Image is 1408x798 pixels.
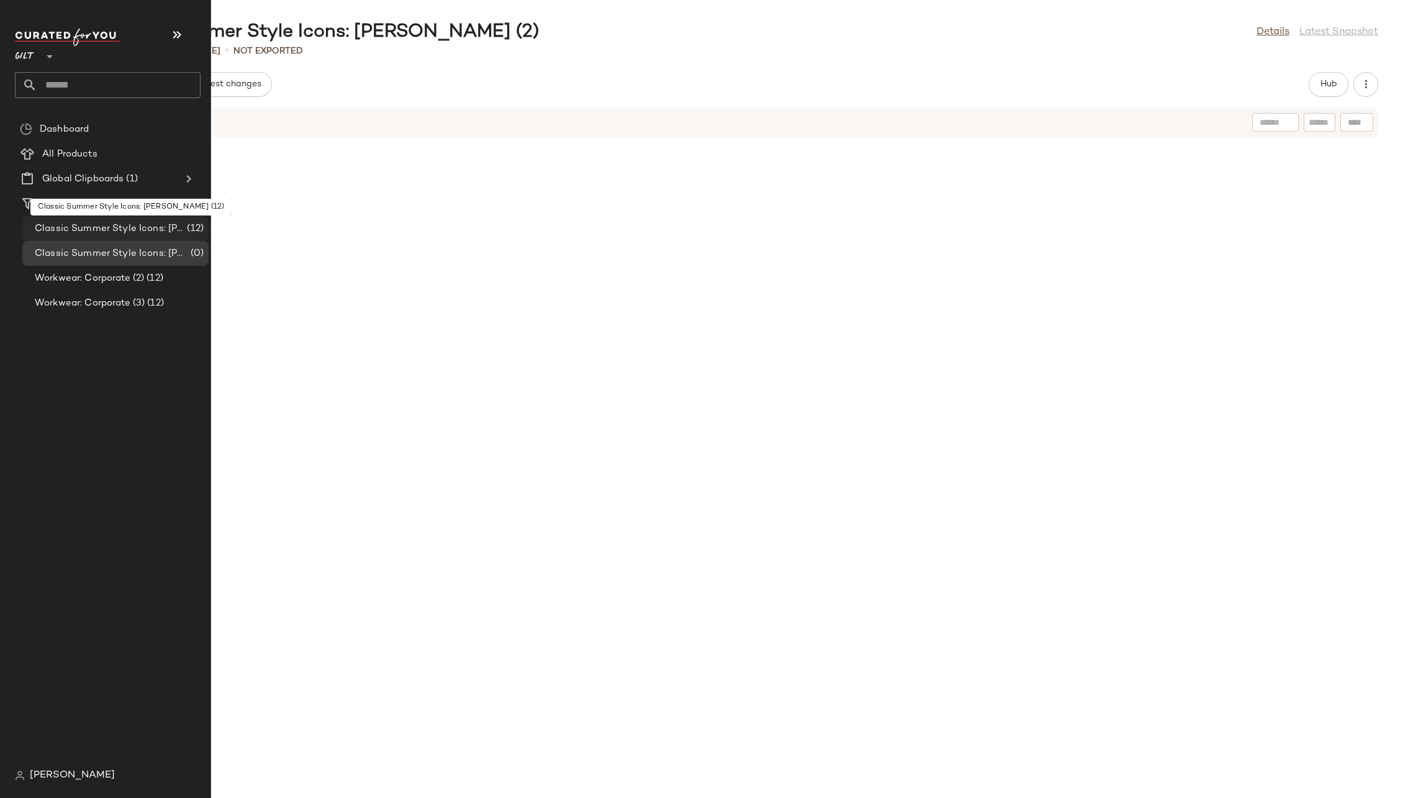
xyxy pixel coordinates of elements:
button: Request changes [178,72,271,97]
span: Workwear: Corporate (2) [35,271,144,286]
span: (4) [87,197,101,211]
div: Classic Summer Style Icons: [PERSON_NAME] (2) [79,20,539,45]
span: Dashboard [40,122,89,137]
span: (12) [144,271,163,286]
span: (12) [145,296,164,311]
span: (12) [184,222,204,236]
span: (1) [124,172,137,186]
span: All Products [42,147,97,161]
span: Hub [1320,79,1337,89]
span: Classic Summer Style Icons: [PERSON_NAME] [35,247,188,261]
span: Request changes [189,79,261,89]
p: Not Exported [233,45,303,58]
button: Hub [1309,72,1348,97]
span: [PERSON_NAME] [30,768,115,783]
span: Gilt [15,42,35,65]
span: Curations [42,197,87,211]
span: • [225,43,228,58]
span: Classic Summer Style Icons: [PERSON_NAME] [35,222,184,236]
img: cfy_white_logo.C9jOOHJF.svg [15,29,120,46]
span: Global Clipboards [42,172,124,186]
span: (0) [188,247,204,261]
a: Details [1257,25,1289,40]
img: svg%3e [15,771,25,781]
img: svg%3e [20,123,32,135]
span: Workwear: Corporate (3) [35,296,145,311]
